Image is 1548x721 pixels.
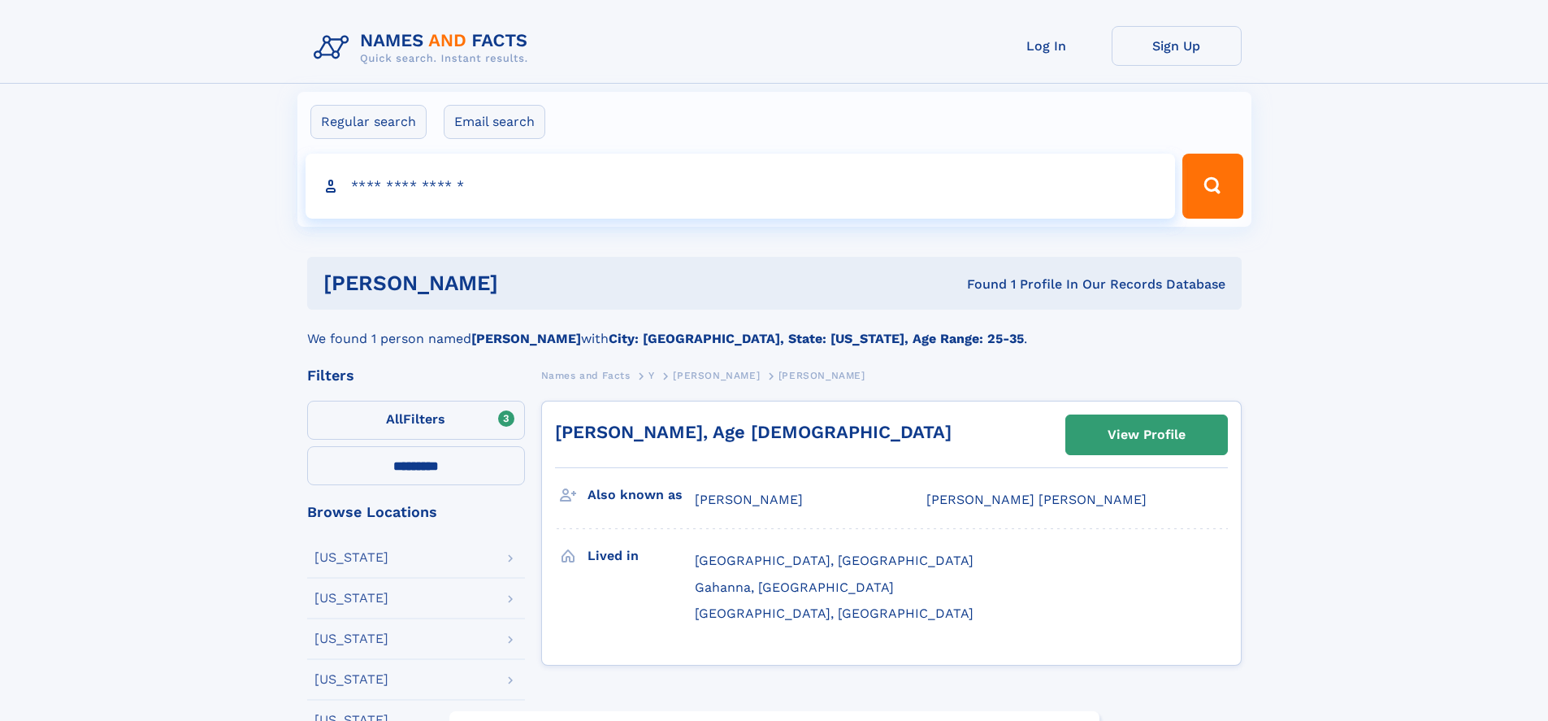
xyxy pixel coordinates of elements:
[307,310,1242,349] div: We found 1 person named with .
[1182,154,1242,219] button: Search Button
[673,365,760,385] a: [PERSON_NAME]
[609,331,1024,346] b: City: [GEOGRAPHIC_DATA], State: [US_STATE], Age Range: 25-35
[314,592,388,605] div: [US_STATE]
[648,365,655,385] a: Y
[555,422,952,442] a: [PERSON_NAME], Age [DEMOGRAPHIC_DATA]
[588,481,695,509] h3: Also known as
[1108,416,1186,454] div: View Profile
[695,606,973,621] span: [GEOGRAPHIC_DATA], [GEOGRAPHIC_DATA]
[982,26,1112,66] a: Log In
[314,673,388,686] div: [US_STATE]
[386,411,403,427] span: All
[673,370,760,381] span: [PERSON_NAME]
[323,273,733,293] h1: [PERSON_NAME]
[314,632,388,645] div: [US_STATE]
[1066,415,1227,454] a: View Profile
[541,365,631,385] a: Names and Facts
[695,580,894,595] span: Gahanna, [GEOGRAPHIC_DATA]
[307,505,525,519] div: Browse Locations
[314,551,388,564] div: [US_STATE]
[926,492,1147,507] span: [PERSON_NAME] [PERSON_NAME]
[1112,26,1242,66] a: Sign Up
[310,105,427,139] label: Regular search
[695,492,803,507] span: [PERSON_NAME]
[307,26,541,70] img: Logo Names and Facts
[307,368,525,383] div: Filters
[307,401,525,440] label: Filters
[471,331,581,346] b: [PERSON_NAME]
[778,370,865,381] span: [PERSON_NAME]
[648,370,655,381] span: Y
[588,542,695,570] h3: Lived in
[695,553,973,568] span: [GEOGRAPHIC_DATA], [GEOGRAPHIC_DATA]
[444,105,545,139] label: Email search
[732,276,1225,293] div: Found 1 Profile In Our Records Database
[306,154,1176,219] input: search input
